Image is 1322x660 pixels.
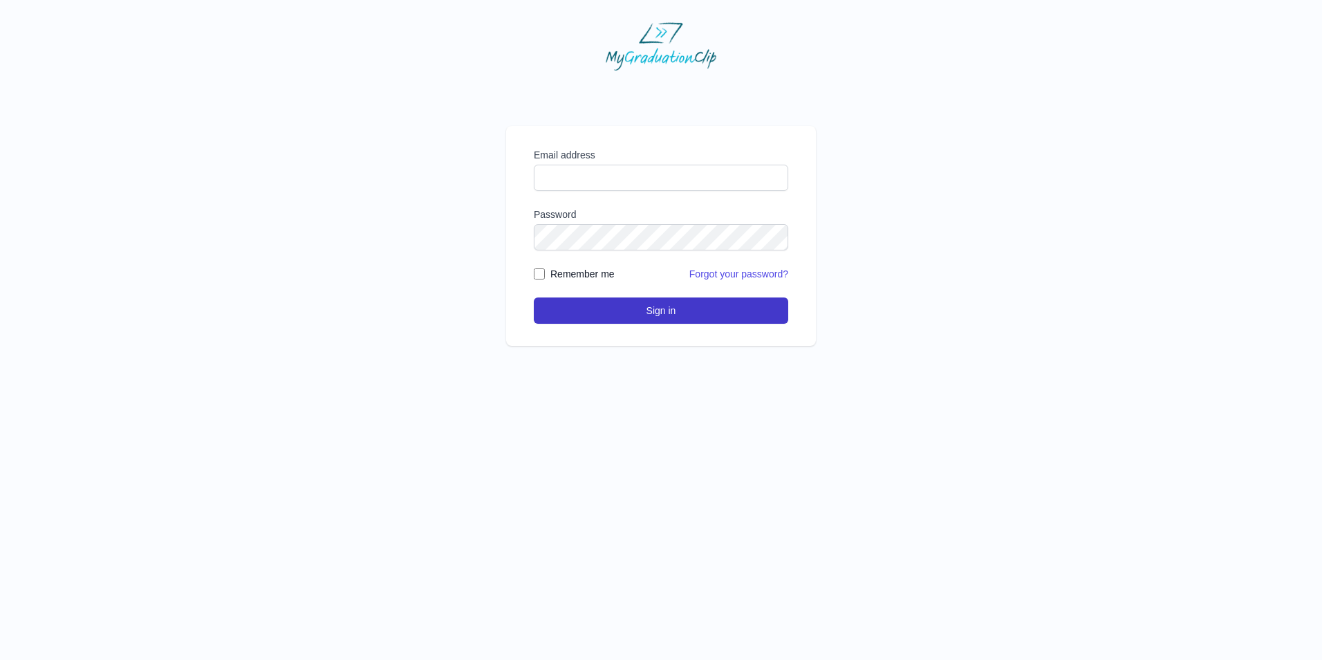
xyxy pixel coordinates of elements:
label: Password [534,208,788,221]
img: MyGraduationClip [606,22,716,71]
label: Email address [534,148,788,162]
label: Remember me [550,267,615,281]
button: Sign in [534,297,788,324]
a: Forgot your password? [689,268,788,279]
